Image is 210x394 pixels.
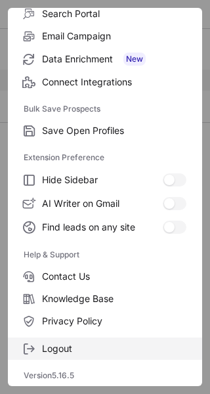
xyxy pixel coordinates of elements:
[24,98,186,120] label: Bulk Save Prospects
[42,221,163,233] span: Find leads on any site
[42,343,186,355] span: Logout
[8,192,202,215] label: AI Writer on Gmail
[8,365,202,386] div: Version 5.16.5
[8,71,202,93] label: Connect Integrations
[24,147,186,168] label: Extension Preference
[8,3,202,25] label: Search Portal
[42,76,186,88] span: Connect Integrations
[42,125,186,137] span: Save Open Profiles
[8,120,202,142] label: Save Open Profiles
[8,338,202,360] label: Logout
[42,8,186,20] span: Search Portal
[42,174,163,186] span: Hide Sidebar
[8,25,202,47] label: Email Campaign
[8,168,202,192] label: Hide Sidebar
[42,198,163,209] span: AI Writer on Gmail
[8,310,202,332] label: Privacy Policy
[24,244,186,265] label: Help & Support
[8,215,202,239] label: Find leads on any site
[42,293,186,305] span: Knowledge Base
[42,271,186,282] span: Contact Us
[8,288,202,310] label: Knowledge Base
[42,30,186,42] span: Email Campaign
[42,315,186,327] span: Privacy Policy
[8,265,202,288] label: Contact Us
[8,47,202,71] label: Data Enrichment New
[123,53,146,66] span: New
[42,53,186,66] span: Data Enrichment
